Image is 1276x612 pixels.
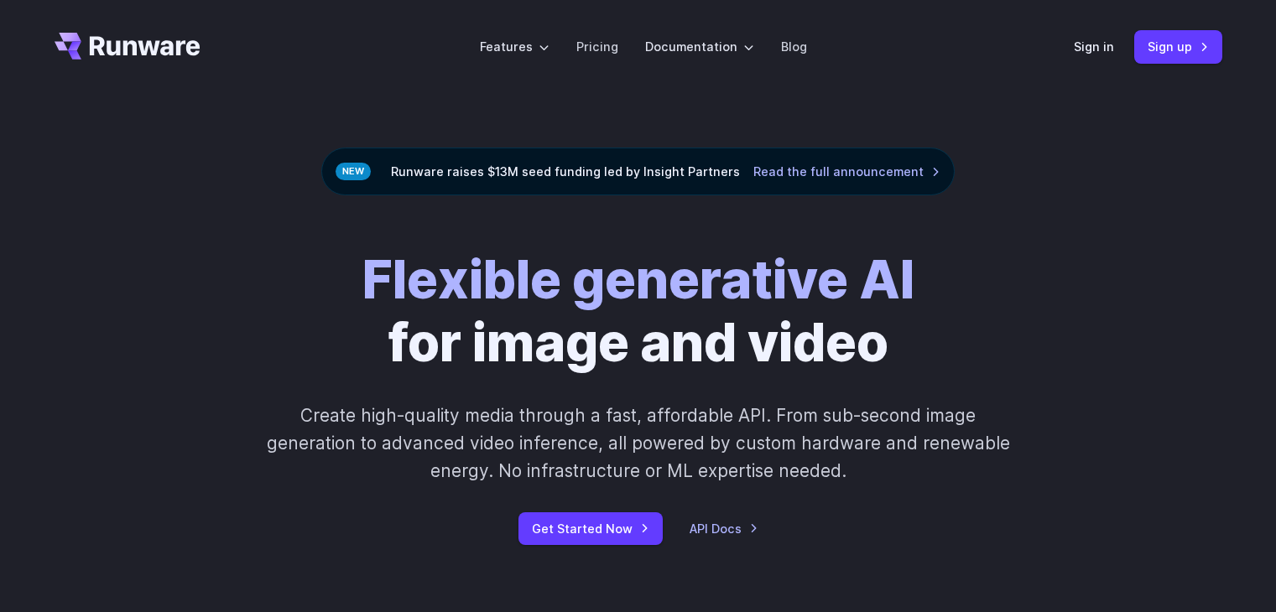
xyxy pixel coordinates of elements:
[321,148,955,195] div: Runware raises $13M seed funding led by Insight Partners
[480,37,549,56] label: Features
[264,402,1012,485] p: Create high-quality media through a fast, affordable API. From sub-second image generation to adv...
[55,33,201,60] a: Go to /
[781,37,807,56] a: Blog
[576,37,618,56] a: Pricing
[362,248,914,311] strong: Flexible generative AI
[690,519,758,538] a: API Docs
[362,249,914,375] h1: for image and video
[1134,30,1222,63] a: Sign up
[1074,37,1114,56] a: Sign in
[645,37,754,56] label: Documentation
[518,512,663,545] a: Get Started Now
[753,162,940,181] a: Read the full announcement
